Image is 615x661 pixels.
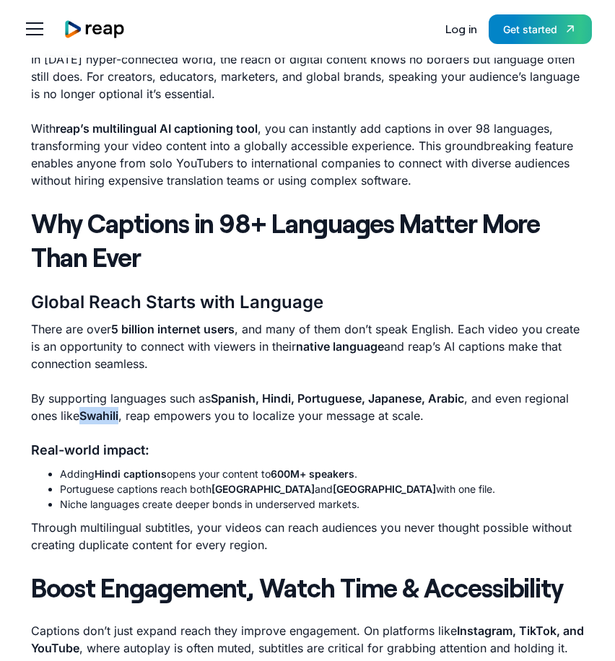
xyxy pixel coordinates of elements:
strong: [GEOGRAPHIC_DATA] [211,483,315,495]
div: Get started [503,22,557,37]
strong: Boost Engagement, Watch Time & Accessibility [31,572,563,603]
div: menu [23,12,52,46]
strong: Real-world impact: [31,442,149,458]
img: reap logo [64,19,126,39]
a: home [64,19,126,39]
strong: 600M+ speakers [271,468,354,480]
strong: Hindi captions [95,468,167,480]
li: Portuguese captions reach both and with one file. [60,481,585,496]
a: Log in [445,12,477,46]
strong: Global Reach Starts with Language [31,292,323,312]
strong: [GEOGRAPHIC_DATA] [333,483,436,495]
strong: reap’s multilingual AI captioning tool [56,121,258,136]
li: Niche languages create deeper bonds in underserved markets. [60,496,585,512]
strong: 5 billion internet users [111,322,235,336]
p: Captions don’t just expand reach they improve engagement. On platforms like , where autoplay is o... [31,622,585,657]
strong: Swahili [79,408,118,423]
p: Through multilingual subtitles, your videos can reach audiences you never thought possible withou... [31,519,585,553]
strong: Instagram, TikTok, and YouTube [31,623,584,655]
li: Adding opens your content to . [60,466,585,481]
strong: Spanish, Hindi, Portuguese, Japanese, Arabic [211,391,464,406]
p: In [DATE] hyper-connected world, the reach of digital content knows no borders but language often... [31,51,585,102]
p: There are over , and many of them don’t speak English. Each video you create is an opportunity to... [31,320,585,372]
strong: native language [296,339,384,354]
p: With , you can instantly add captions in over 98 languages, transforming your video content into ... [31,120,585,189]
strong: Why Captions in 98+ Languages Matter More Than Ever [31,207,541,272]
p: By supporting languages such as , and even regional ones like , reap empowers you to localize you... [31,390,585,424]
a: Get started [489,14,592,44]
